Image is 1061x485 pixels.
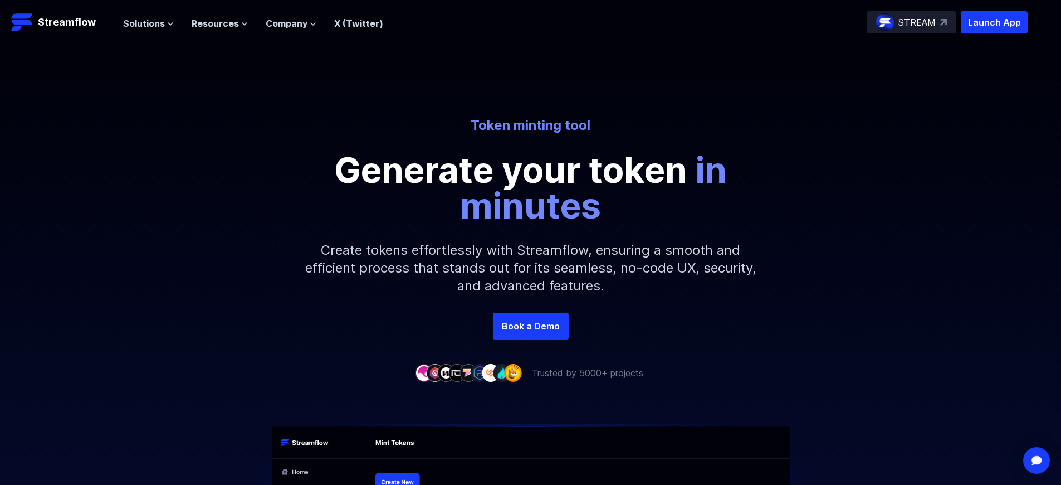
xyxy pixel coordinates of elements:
[266,17,307,30] span: Company
[222,117,839,134] p: Token minting tool
[867,11,956,33] a: STREAM
[437,364,455,381] img: company-3
[11,11,33,33] img: Streamflow Logo
[415,364,433,381] img: company-1
[876,13,894,31] img: streamflow-logo-circle.png
[961,11,1028,33] button: Launch App
[493,364,511,381] img: company-8
[280,152,781,224] p: Generate your token
[460,148,727,227] span: in minutes
[291,224,770,313] p: Create tokens effortlessly with Streamflow, ensuring a smooth and efficient process that stands o...
[11,11,112,33] a: Streamflow
[426,364,444,381] img: company-2
[898,16,936,29] p: STREAM
[192,17,248,30] button: Resources
[940,19,947,26] img: top-right-arrow.svg
[471,364,488,381] img: company-6
[1023,447,1050,474] div: Open Intercom Messenger
[493,313,569,339] a: Book a Demo
[266,17,316,30] button: Company
[192,17,239,30] span: Resources
[334,18,383,29] a: X (Twitter)
[123,17,165,30] span: Solutions
[38,14,96,30] p: Streamflow
[448,364,466,381] img: company-4
[482,364,500,381] img: company-7
[532,366,643,380] p: Trusted by 5000+ projects
[459,364,477,381] img: company-5
[123,17,174,30] button: Solutions
[504,364,522,381] img: company-9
